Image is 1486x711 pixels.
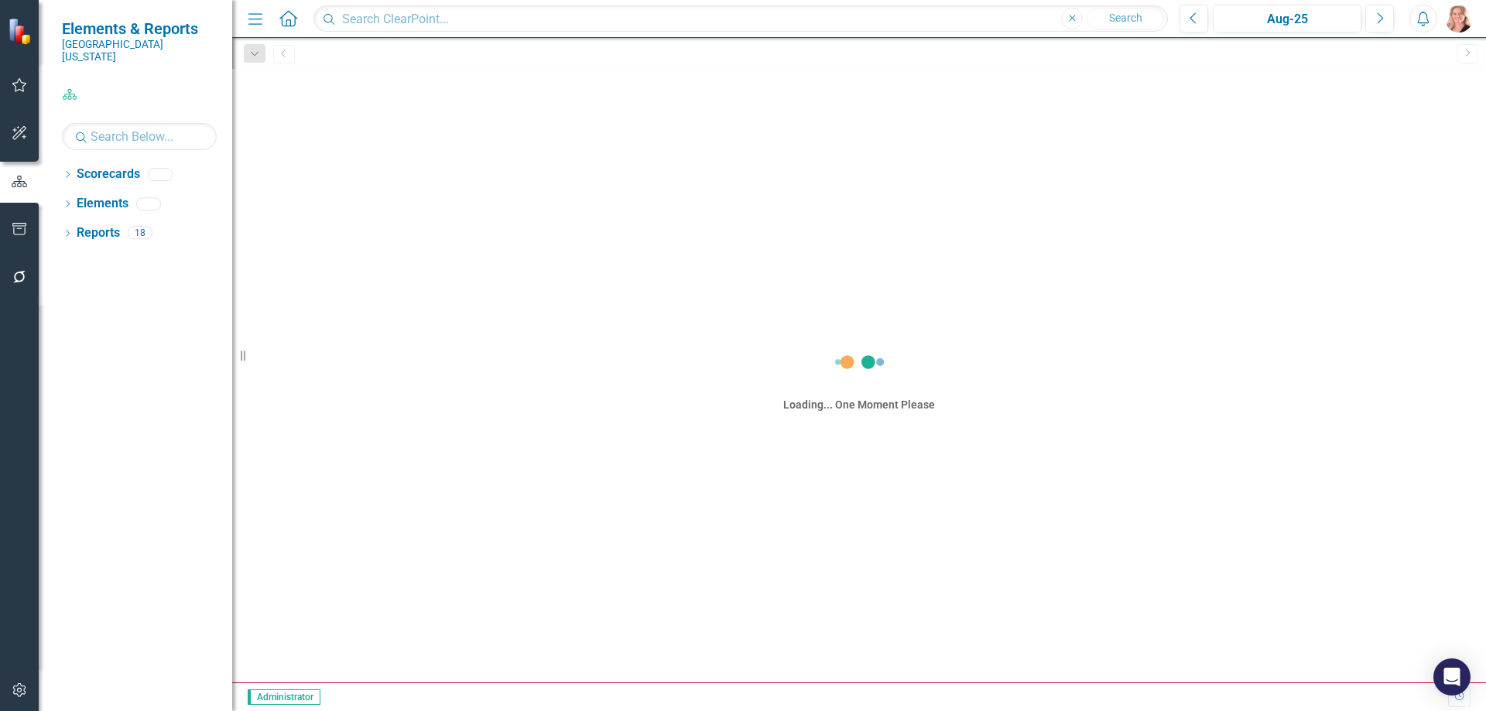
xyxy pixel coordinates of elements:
[1218,10,1356,29] div: Aug-25
[62,38,217,63] small: [GEOGRAPHIC_DATA][US_STATE]
[62,123,217,150] input: Search Below...
[1087,8,1164,29] button: Search
[77,224,120,242] a: Reports
[313,5,1168,32] input: Search ClearPoint...
[8,18,35,45] img: ClearPoint Strategy
[77,166,140,183] a: Scorecards
[128,227,152,240] div: 18
[77,195,128,213] a: Elements
[1109,12,1142,24] span: Search
[1433,658,1471,696] div: Open Intercom Messenger
[1445,5,1473,32] img: Tiffany LaCoste
[1213,5,1361,32] button: Aug-25
[248,689,320,705] span: Administrator
[783,397,935,412] div: Loading... One Moment Please
[62,19,217,38] span: Elements & Reports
